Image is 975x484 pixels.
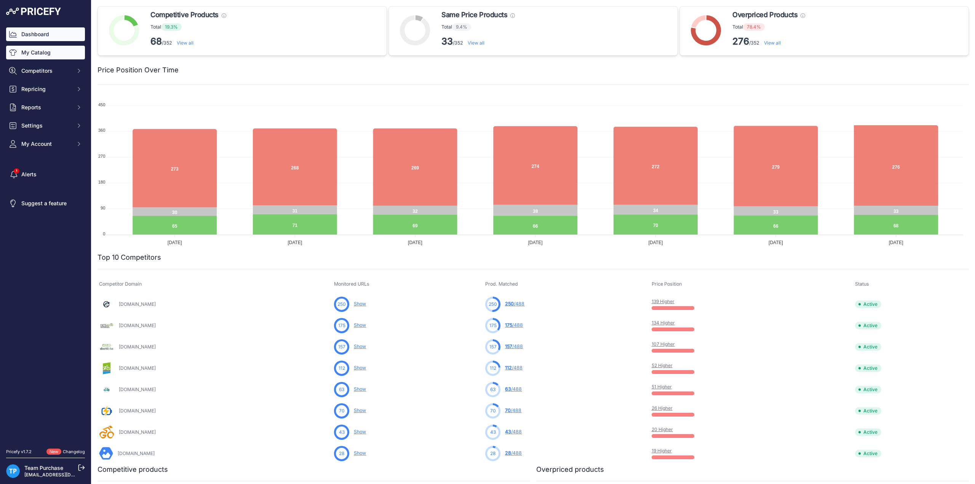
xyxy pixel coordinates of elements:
[652,363,673,368] a: 52 Higher
[168,240,182,245] tspan: [DATE]
[119,408,156,414] a: [DOMAIN_NAME]
[46,449,61,455] span: New
[161,23,182,31] span: 19.3%
[354,343,366,349] a: Show
[354,450,366,456] a: Show
[855,450,881,457] span: Active
[150,36,162,47] strong: 68
[490,365,496,372] span: 112
[855,300,881,308] span: Active
[354,365,366,371] a: Show
[490,429,496,436] span: 43
[743,23,765,31] span: 78.4%
[652,384,672,390] a: 51 Higher
[505,365,512,371] span: 112
[652,281,682,287] span: Price Position
[98,154,105,158] tspan: 270
[6,168,85,181] a: Alerts
[505,429,511,434] span: 43
[150,10,219,20] span: Competitive Products
[24,465,63,471] a: Team Purchase
[855,343,881,351] span: Active
[338,343,345,350] span: 157
[354,322,366,328] a: Show
[489,301,497,308] span: 250
[652,299,675,304] a: 139 Higher
[505,322,523,328] a: 175/488
[119,365,156,371] a: [DOMAIN_NAME]
[150,23,226,31] p: Total
[485,281,518,287] span: Prod. Matched
[528,240,543,245] tspan: [DATE]
[648,240,663,245] tspan: [DATE]
[505,322,512,328] span: 175
[6,82,85,96] button: Repricing
[855,407,881,415] span: Active
[6,64,85,78] button: Competitors
[441,10,507,20] span: Same Price Products
[441,23,515,31] p: Total
[6,449,32,455] div: Pricefy v1.7.2
[855,281,869,287] span: Status
[490,450,495,457] span: 28
[339,429,345,436] span: 43
[101,206,105,210] tspan: 90
[21,104,71,111] span: Reports
[490,386,495,393] span: 63
[6,119,85,133] button: Settings
[99,281,142,287] span: Competitor Domain
[505,365,523,371] a: 112/488
[855,428,881,436] span: Active
[288,240,302,245] tspan: [DATE]
[98,102,105,107] tspan: 450
[505,301,524,307] a: 250/488
[119,323,156,328] a: [DOMAIN_NAME]
[21,67,71,75] span: Competitors
[505,450,511,456] span: 28
[337,301,346,308] span: 250
[98,180,105,184] tspan: 180
[63,449,85,454] a: Changelog
[6,137,85,151] button: My Account
[6,46,85,59] a: My Catalog
[118,450,155,456] a: [DOMAIN_NAME]
[468,40,484,46] a: View all
[732,10,798,20] span: Overpriced Products
[505,386,522,392] a: 63/488
[489,343,497,350] span: 157
[732,35,805,48] p: /352
[354,407,366,413] a: Show
[339,365,345,372] span: 112
[334,281,369,287] span: Monitored URLs
[732,36,749,47] strong: 276
[652,320,675,326] a: 134 Higher
[855,386,881,393] span: Active
[652,426,673,432] a: 20 Higher
[103,232,105,236] tspan: 0
[452,23,471,31] span: 9.4%
[354,386,366,392] a: Show
[505,429,522,434] a: 43/488
[6,101,85,114] button: Reports
[652,341,675,347] a: 107 Higher
[441,35,515,48] p: /352
[505,450,522,456] a: 28/488
[505,407,511,413] span: 70
[652,448,672,454] a: 19 Higher
[97,252,161,263] h2: Top 10 Competitors
[119,387,156,392] a: [DOMAIN_NAME]
[150,35,226,48] p: /352
[505,343,512,349] span: 157
[177,40,193,46] a: View all
[505,301,514,307] span: 250
[119,344,156,350] a: [DOMAIN_NAME]
[119,301,156,307] a: [DOMAIN_NAME]
[354,429,366,434] a: Show
[21,85,71,93] span: Repricing
[764,40,781,46] a: View all
[6,27,85,41] a: Dashboard
[339,386,344,393] span: 63
[441,36,453,47] strong: 33
[889,240,903,245] tspan: [DATE]
[338,322,345,329] span: 175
